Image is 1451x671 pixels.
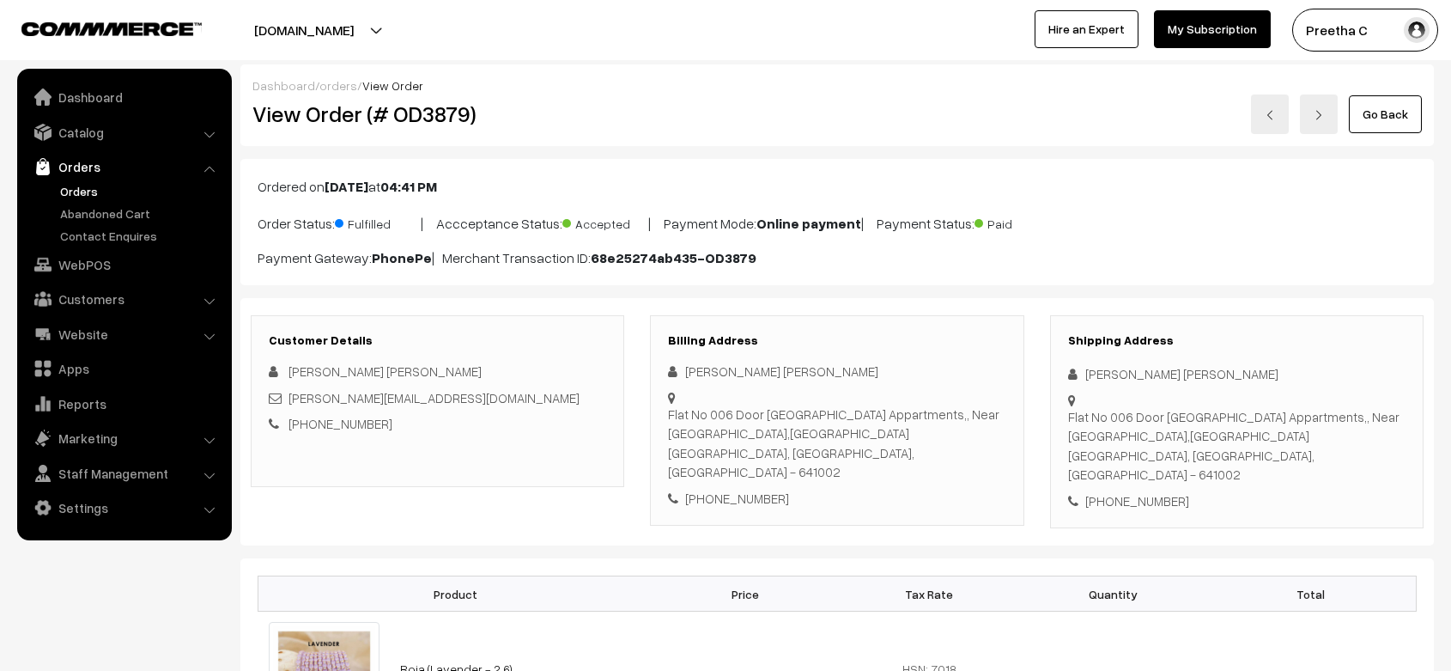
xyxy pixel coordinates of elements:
a: Website [21,319,226,350]
span: [PERSON_NAME] [PERSON_NAME] [288,363,482,379]
img: right-arrow.png [1314,110,1324,120]
p: Ordered on at [258,176,1417,197]
a: Abandoned Cart [56,204,226,223]
div: [PERSON_NAME] [PERSON_NAME] [1068,364,1405,384]
b: Online payment [756,215,861,232]
a: [PERSON_NAME][EMAIL_ADDRESS][DOMAIN_NAME] [288,390,580,406]
div: Flat No 006 Door [GEOGRAPHIC_DATA] Appartments,, Near [GEOGRAPHIC_DATA],[GEOGRAPHIC_DATA] [GEOGRA... [668,405,1005,482]
a: Staff Management [21,458,226,489]
span: Paid [974,210,1060,233]
b: PhonePe [372,249,432,266]
a: Dashboard [252,78,315,93]
a: WebPOS [21,249,226,280]
a: Customers [21,284,226,314]
img: user [1404,17,1430,43]
span: Accepted [562,210,648,233]
h3: Billing Address [668,333,1005,348]
b: [DATE] [325,178,368,195]
button: [DOMAIN_NAME] [194,9,414,52]
b: 68e25274ab435-OD3879 [591,249,756,266]
a: Apps [21,353,226,384]
div: / / [252,76,1422,95]
span: Fulfilled [335,210,421,233]
a: Reports [21,388,226,419]
a: My Subscription [1154,10,1271,48]
a: Marketing [21,423,226,454]
a: Contact Enquires [56,227,226,245]
h2: View Order (# OD3879) [252,101,625,127]
a: [PHONE_NUMBER] [288,416,392,431]
h3: Customer Details [269,333,606,348]
a: Go Back [1349,95,1422,133]
a: Orders [21,151,226,182]
div: [PHONE_NUMBER] [668,489,1005,509]
div: [PERSON_NAME] [PERSON_NAME] [668,362,1005,381]
img: left-arrow.png [1265,110,1275,120]
a: orders [319,78,357,93]
h3: Shipping Address [1068,333,1405,348]
p: Payment Gateway: | Merchant Transaction ID: [258,247,1417,268]
a: Dashboard [21,82,226,113]
p: Order Status: | Accceptance Status: | Payment Mode: | Payment Status: [258,210,1417,234]
th: Total [1205,576,1416,612]
span: View Order [362,78,423,93]
a: Orders [56,182,226,200]
div: [PHONE_NUMBER] [1068,491,1405,511]
a: Catalog [21,117,226,148]
div: Flat No 006 Door [GEOGRAPHIC_DATA] Appartments,, Near [GEOGRAPHIC_DATA],[GEOGRAPHIC_DATA] [GEOGRA... [1068,407,1405,485]
a: COMMMERCE [21,17,172,38]
th: Price [653,576,837,612]
th: Tax Rate [837,576,1022,612]
th: Quantity [1022,576,1206,612]
a: Hire an Expert [1035,10,1138,48]
th: Product [258,576,653,612]
b: 04:41 PM [380,178,437,195]
img: COMMMERCE [21,22,202,35]
a: Settings [21,492,226,523]
button: Preetha C [1292,9,1438,52]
